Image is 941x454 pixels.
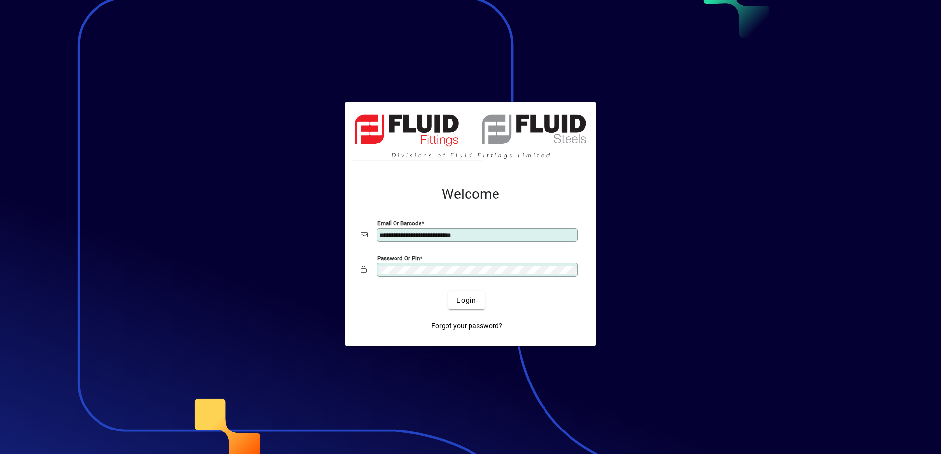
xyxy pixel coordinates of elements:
span: Forgot your password? [431,321,502,331]
h2: Welcome [361,186,580,203]
span: Login [456,295,476,306]
mat-label: Email or Barcode [377,220,421,227]
button: Login [448,291,484,309]
mat-label: Password or Pin [377,255,420,262]
a: Forgot your password? [427,317,506,335]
